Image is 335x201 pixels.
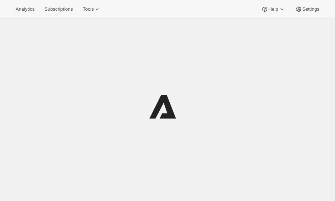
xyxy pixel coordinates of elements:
[16,6,34,12] span: Analytics
[83,6,94,12] span: Tools
[257,4,289,14] button: Help
[40,4,77,14] button: Subscriptions
[44,6,73,12] span: Subscriptions
[78,4,105,14] button: Tools
[268,6,278,12] span: Help
[291,4,324,14] button: Settings
[302,6,319,12] span: Settings
[11,4,39,14] button: Analytics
